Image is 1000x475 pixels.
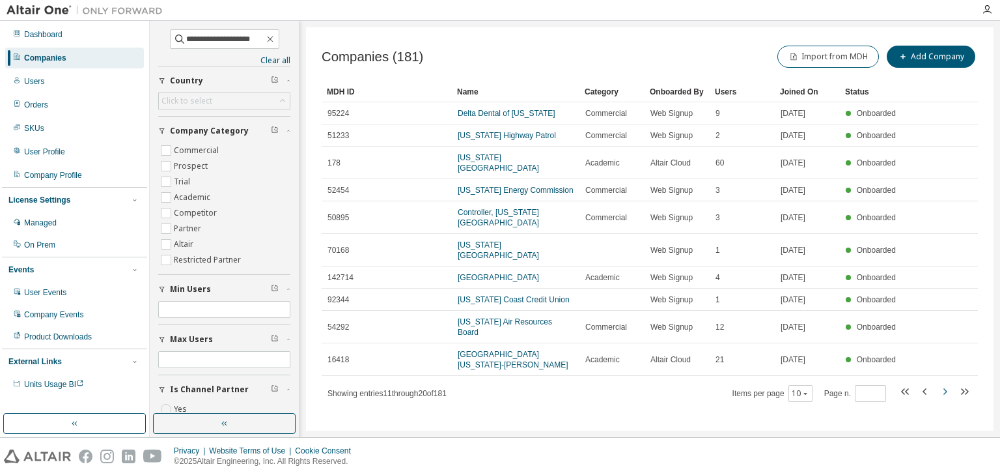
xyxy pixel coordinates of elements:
a: [US_STATE] Energy Commission [458,186,574,195]
div: Companies [24,53,66,63]
div: Cookie Consent [295,446,358,456]
span: Clear filter [271,334,279,345]
div: Orders [24,100,48,110]
span: Web Signup [650,212,693,223]
span: Web Signup [650,295,693,305]
div: SKUs [24,123,44,134]
div: User Events [24,287,66,298]
img: altair_logo.svg [4,450,71,463]
span: 54292 [327,322,349,332]
span: 9 [715,108,720,119]
span: Onboarded [857,213,896,222]
span: Commercial [585,322,627,332]
span: Clear filter [271,284,279,295]
span: Onboarded [857,186,896,195]
span: Onboarded [857,109,896,118]
button: Is Channel Partner [158,375,290,404]
span: Commercial [585,212,627,223]
div: Company Profile [24,170,82,180]
div: Company Events [24,309,83,320]
button: Add Company [887,46,975,68]
p: © 2025 Altair Engineering, Inc. All Rights Reserved. [174,456,359,467]
div: Privacy [174,446,209,456]
span: 50895 [327,212,349,223]
div: Events [8,265,34,275]
span: Is Channel Partner [170,384,249,395]
span: 92344 [327,295,349,305]
label: Academic [174,190,213,205]
span: [DATE] [781,322,805,332]
span: Web Signup [650,185,693,195]
span: Onboarded [857,246,896,255]
label: Prospect [174,158,210,174]
span: Onboarded [857,355,896,364]
div: User Profile [24,147,65,157]
span: Min Users [170,284,211,295]
span: 51233 [327,130,349,141]
span: 2 [715,130,720,141]
span: Onboarded [857,273,896,282]
div: Status [845,81,900,102]
button: 10 [792,388,809,399]
label: Commercial [174,143,221,158]
div: Joined On [780,81,835,102]
span: Academic [585,158,620,168]
div: On Prem [24,240,55,250]
div: Website Terms of Use [209,446,295,456]
span: Web Signup [650,322,693,332]
button: Country [158,66,290,95]
span: 52454 [327,185,349,195]
span: Items per page [732,385,812,402]
img: instagram.svg [100,450,114,463]
label: Partner [174,221,204,237]
span: Onboarded [857,295,896,304]
span: Altair Cloud [650,158,691,168]
a: [US_STATE] Coast Credit Union [458,295,570,304]
span: Company Category [170,126,249,136]
img: linkedin.svg [122,450,135,463]
a: [US_STATE] Highway Patrol [458,131,556,140]
span: [DATE] [781,212,805,223]
a: [US_STATE] Air Resources Board [458,317,552,337]
a: [GEOGRAPHIC_DATA][US_STATE]-[PERSON_NAME] [458,350,568,369]
span: Showing entries 11 through 20 of 181 [327,389,447,398]
div: MDH ID [327,81,447,102]
span: 3 [715,212,720,223]
label: Altair [174,237,196,252]
label: Restricted Partner [174,252,243,268]
span: Onboarded [857,131,896,140]
span: Commercial [585,108,627,119]
a: Controller, [US_STATE][GEOGRAPHIC_DATA] [458,208,539,227]
span: [DATE] [781,245,805,255]
span: 95224 [327,108,349,119]
span: Max Users [170,334,213,345]
div: Onboarded By [650,81,704,102]
span: 16418 [327,354,349,365]
span: 3 [715,185,720,195]
span: [DATE] [781,354,805,365]
span: Clear filter [271,126,279,136]
span: Web Signup [650,108,693,119]
div: Dashboard [24,29,62,40]
a: [US_STATE][GEOGRAPHIC_DATA] [458,153,539,173]
span: Onboarded [857,158,896,167]
a: [GEOGRAPHIC_DATA] [458,273,539,282]
span: 1 [715,295,720,305]
span: [DATE] [781,158,805,168]
button: Min Users [158,275,290,304]
span: [DATE] [781,295,805,305]
span: Page n. [824,385,886,402]
img: youtube.svg [143,450,162,463]
button: Import from MDH [777,46,879,68]
span: 1 [715,245,720,255]
div: License Settings [8,195,70,205]
label: Competitor [174,205,219,221]
span: 178 [327,158,340,168]
span: 12 [715,322,724,332]
div: Click to select [161,96,212,106]
div: Managed [24,218,57,228]
div: External Links [8,356,62,367]
img: facebook.svg [79,450,92,463]
span: Web Signup [650,245,693,255]
span: 70168 [327,245,349,255]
